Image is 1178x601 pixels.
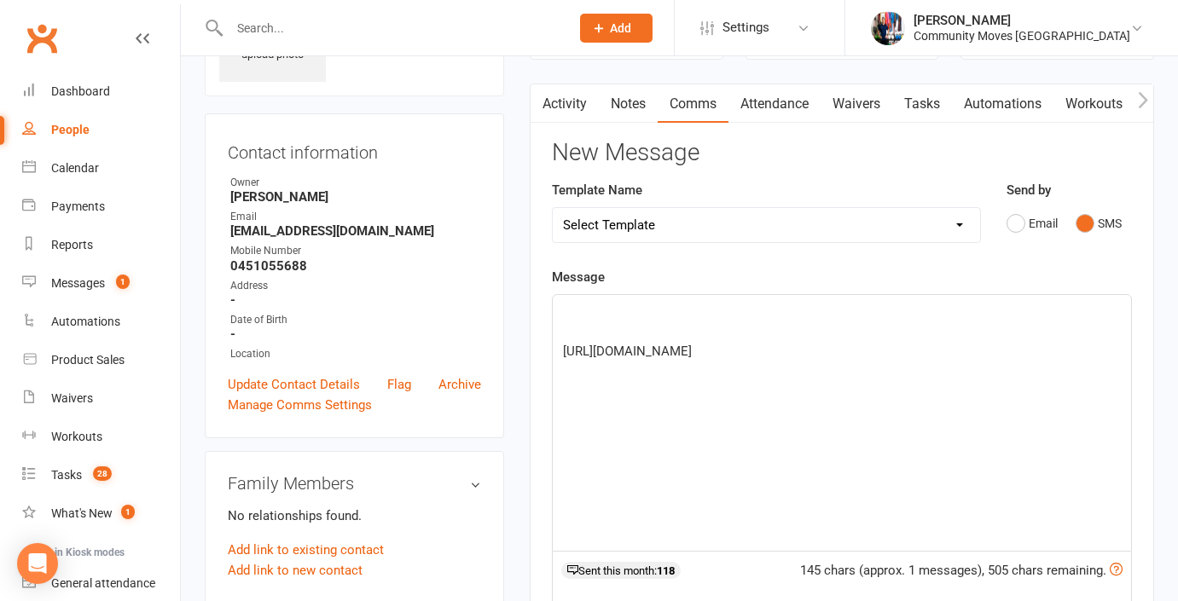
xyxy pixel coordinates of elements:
div: Date of Birth [230,312,481,328]
div: Open Intercom Messenger [17,543,58,584]
strong: - [230,292,481,308]
label: Message [552,267,605,287]
div: Mobile Number [230,243,481,259]
h3: New Message [552,140,1132,166]
div: Automations [51,315,120,328]
a: What's New1 [22,494,180,533]
div: Address [230,278,481,294]
input: Search... [224,16,558,40]
span: Settings [722,9,769,47]
a: Comms [658,84,728,124]
a: Manage Comms Settings [228,395,372,415]
a: Workouts [22,418,180,456]
a: Flag [387,374,411,395]
div: Owner [230,175,481,191]
a: Messages 1 [22,264,180,303]
a: Tasks 28 [22,456,180,494]
strong: 118 [657,564,675,577]
a: Waivers [22,379,180,418]
a: Automations [22,303,180,341]
a: Add link to existing contact [228,540,384,560]
img: thumb_image1633145819.png [871,11,905,45]
a: Calendar [22,149,180,188]
div: Reports [51,238,93,251]
a: Update Contact Details [228,374,360,395]
div: Community Moves [GEOGRAPHIC_DATA] [914,28,1130,43]
div: Sent this month: [561,562,681,579]
strong: 0451055688 [230,258,481,274]
div: Location [230,346,481,362]
button: Add [580,14,653,43]
h3: Family Members [228,474,481,493]
a: Activity [531,84,599,124]
a: Notes [599,84,658,124]
strong: - [230,327,481,342]
a: Reports [22,226,180,264]
div: Messages [51,276,105,290]
div: 145 chars (approx. 1 messages), 505 chars remaining. [800,560,1123,581]
p: No relationships found. [228,506,481,526]
div: Dashboard [51,84,110,98]
a: Tasks [892,84,952,124]
a: Payments [22,188,180,226]
div: Tasks [51,468,82,482]
div: Workouts [51,430,102,443]
div: Waivers [51,391,93,405]
a: Dashboard [22,72,180,111]
div: [PERSON_NAME] [914,13,1130,28]
h3: Contact information [228,136,481,162]
span: 1 [121,505,135,519]
label: Send by [1007,180,1051,200]
button: SMS [1076,207,1122,240]
strong: [PERSON_NAME] [230,189,481,205]
span: 28 [93,466,112,481]
div: Payments [51,199,105,213]
div: Email [230,209,481,225]
strong: [EMAIL_ADDRESS][DOMAIN_NAME] [230,223,481,239]
label: Template Name [552,180,642,200]
div: Product Sales [51,353,125,367]
span: [URL][DOMAIN_NAME] [563,344,692,359]
div: People [51,123,90,136]
a: Workouts [1053,84,1134,124]
button: Email [1007,207,1058,240]
span: Add [610,21,631,35]
a: Product Sales [22,341,180,379]
a: Automations [952,84,1053,124]
div: General attendance [51,576,155,590]
span: 1 [116,274,130,289]
a: Add link to new contact [228,560,363,581]
div: Calendar [51,161,99,175]
a: Attendance [728,84,821,124]
a: Clubworx [20,17,63,60]
a: Archive [438,374,481,395]
a: People [22,111,180,149]
div: What's New [51,506,113,520]
a: Waivers [821,84,892,124]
